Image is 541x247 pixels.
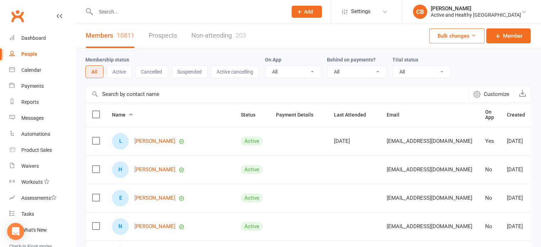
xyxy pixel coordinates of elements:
div: Workouts [21,179,43,185]
div: [DATE] [507,167,533,173]
div: Product Sales [21,147,52,153]
div: Messages [21,115,44,121]
div: Calendar [21,67,41,73]
a: Messages [9,110,75,126]
button: Email [387,111,407,119]
button: Created [507,111,533,119]
div: [DATE] [507,195,533,201]
div: Reports [21,99,39,105]
span: [EMAIL_ADDRESS][DOMAIN_NAME] [387,163,472,176]
div: Active [241,165,263,174]
a: Product Sales [9,142,75,158]
button: Name [112,111,133,119]
div: [DATE] [334,138,374,144]
div: Dashboard [21,35,46,41]
input: Search by contact name [86,86,468,103]
span: Member [503,32,523,40]
div: People [21,51,37,57]
label: On App [265,57,281,63]
div: No [485,224,494,230]
div: Assessments [21,195,57,201]
a: [PERSON_NAME] [134,167,175,173]
button: Active [106,65,132,78]
a: Assessments [9,190,75,206]
span: [EMAIL_ADDRESS][DOMAIN_NAME] [387,220,472,233]
span: Status [241,112,263,118]
a: [PERSON_NAME] [134,138,175,144]
div: Active [241,193,263,203]
div: What's New [21,227,47,233]
div: H [112,161,129,178]
div: Yes [485,138,494,144]
div: Payments [21,83,44,89]
label: Membership status [85,57,129,63]
input: Search... [94,7,282,17]
span: Last Attended [334,112,374,118]
button: Payment Details [276,111,321,119]
div: L [112,133,129,150]
span: [EMAIL_ADDRESS][DOMAIN_NAME] [387,191,472,205]
a: Calendar [9,62,75,78]
div: Active [241,222,263,231]
span: Payment Details [276,112,321,118]
span: Name [112,112,133,118]
div: N [112,218,129,235]
a: Member [486,28,531,43]
div: [DATE] [507,224,533,230]
span: Customize [484,90,509,98]
a: Workouts [9,174,75,190]
button: Status [241,111,263,119]
a: Reports [9,94,75,110]
div: Tasks [21,211,34,217]
button: All [85,65,104,78]
span: Settings [351,4,371,20]
th: On App [479,103,500,127]
a: Clubworx [9,7,26,25]
div: [PERSON_NAME] [431,5,521,12]
a: Tasks [9,206,75,222]
div: Active and Healthy [GEOGRAPHIC_DATA] [431,12,521,18]
div: Open Intercom Messenger [7,223,24,240]
button: Add [292,6,322,18]
a: [PERSON_NAME] [134,195,175,201]
button: Cancelled [135,65,168,78]
span: Created [507,112,533,118]
div: E [112,190,129,206]
a: What's New [9,222,75,238]
span: Add [304,9,313,15]
div: 203 [235,32,246,39]
a: Payments [9,78,75,94]
div: No [485,167,494,173]
div: Active [241,136,263,146]
div: No [485,195,494,201]
a: People [9,46,75,62]
label: Behind on payments? [327,57,376,63]
button: Customize [468,86,514,103]
a: Dashboard [9,30,75,46]
button: Last Attended [334,111,374,119]
label: Trial status [392,57,418,63]
div: [DATE] [507,138,533,144]
a: Automations [9,126,75,142]
span: [EMAIL_ADDRESS][DOMAIN_NAME] [387,134,472,148]
div: CB [413,5,427,19]
button: Active cancelling [211,65,259,78]
div: 10811 [117,32,134,39]
div: Waivers [21,163,39,169]
span: Email [387,112,407,118]
button: Suspended [171,65,208,78]
a: Prospects [149,23,177,48]
a: Non-attending203 [191,23,246,48]
button: Bulk changes [429,28,484,43]
a: [PERSON_NAME] [134,224,175,230]
a: Waivers [9,158,75,174]
a: Members10811 [86,23,134,48]
div: Automations [21,131,50,137]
